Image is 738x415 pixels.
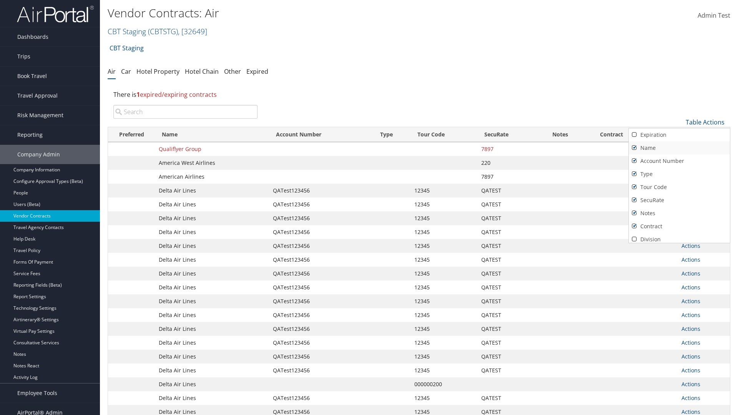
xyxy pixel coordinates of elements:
[629,141,730,154] a: Name
[629,154,730,168] a: Account Number
[629,128,730,141] a: Expiration
[629,207,730,220] a: Notes
[629,194,730,207] a: SecuRate
[17,383,57,403] span: Employee Tools
[17,5,94,23] img: airportal-logo.png
[629,233,730,246] a: Division
[629,220,730,233] a: Contract
[629,181,730,194] a: Tour Code
[17,145,60,164] span: Company Admin
[17,47,30,66] span: Trips
[17,66,47,86] span: Book Travel
[17,125,43,144] span: Reporting
[17,86,58,105] span: Travel Approval
[17,27,48,46] span: Dashboards
[629,168,730,181] a: Type
[17,106,63,125] span: Risk Management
